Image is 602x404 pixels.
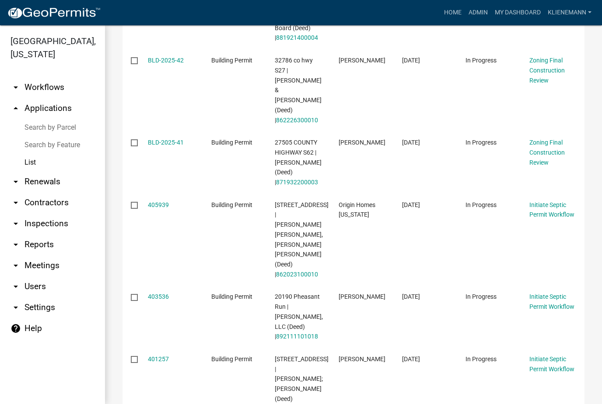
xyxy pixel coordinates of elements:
a: Initiate Septic Permit Workflow [529,201,574,218]
a: BLD-2025-42 [148,57,184,64]
span: 04/28/2025 [402,57,420,64]
i: arrow_drop_down [10,176,21,187]
span: 04/15/2025 [402,201,420,208]
a: Initiate Septic Permit Workflow [529,293,574,310]
i: arrow_drop_down [10,281,21,292]
span: 27505 COUNTY HIGHWAY S62 | Lloyd, David A (Deed) | 871932200003 [275,139,322,186]
span: 04/07/2025 [402,356,420,363]
i: arrow_drop_down [10,260,21,271]
a: Zoning Final Construction Review [529,139,565,166]
a: Admin [465,4,491,21]
a: 862023100010 [276,271,318,278]
span: Lori Kohart [339,139,385,146]
span: 04/21/2025 [402,139,420,146]
a: 892111101018 [276,333,318,340]
span: 04/10/2025 [402,293,420,300]
a: 405939 [148,201,169,208]
a: klienemann [544,4,595,21]
span: Building Permit [211,356,252,363]
span: Origin Homes Iowa [339,201,375,218]
a: Zoning Final Construction Review [529,57,565,84]
i: arrow_drop_down [10,197,21,208]
a: 862226300010 [276,117,318,124]
i: arrow_drop_down [10,239,21,250]
a: 871932200003 [276,179,318,186]
span: 31230 RR AVE | Williams, Timothy Wayne Williams, Shana Marie (Deed) | 862023100010 [275,201,329,278]
span: Lori Kohart [339,356,385,363]
span: Building Permit [211,139,252,146]
a: My Dashboard [491,4,544,21]
span: In Progress [465,356,497,363]
span: In Progress [465,57,497,64]
a: 401257 [148,356,169,363]
span: 32786 co hwy S27 | Holmes, Joshua J & Sydney L. (Deed) | 862226300010 [275,57,322,124]
i: arrow_drop_down [10,302,21,313]
span: In Progress [465,201,497,208]
span: Building Permit [211,201,252,208]
span: In Progress [465,293,497,300]
a: Initiate Septic Permit Workflow [529,356,574,373]
span: Joshua Holmes [339,57,385,64]
a: 881921400004 [276,34,318,41]
span: In Progress [465,139,497,146]
i: help [10,323,21,334]
i: arrow_drop_up [10,103,21,114]
i: arrow_drop_down [10,82,21,93]
span: Building Permit [211,293,252,300]
span: 20190 Pheasant Run | Simon Peter, LLC (Deed) | 892111101018 [275,293,323,340]
a: 403536 [148,293,169,300]
span: Building Permit [211,57,252,64]
i: arrow_drop_down [10,218,21,229]
a: BLD-2025-41 [148,139,184,146]
span: Lori Kohart [339,293,385,300]
a: Home [441,4,465,21]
